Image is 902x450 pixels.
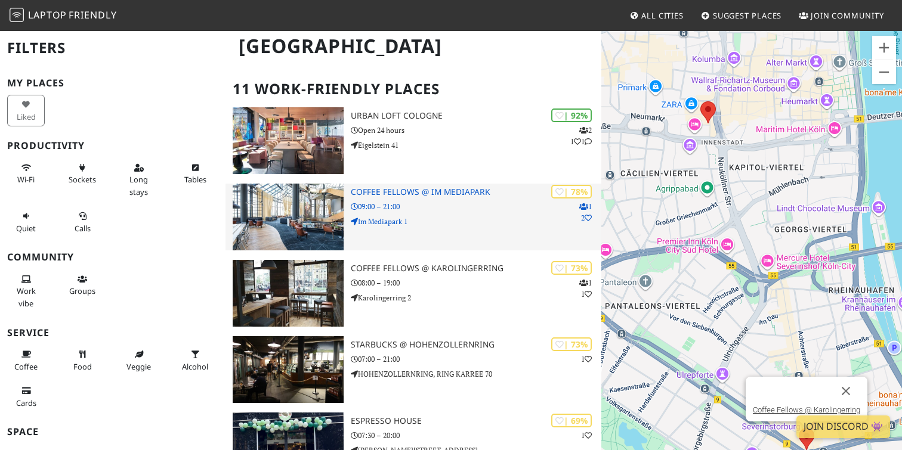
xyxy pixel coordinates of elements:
[7,206,45,238] button: Quiet
[794,5,889,26] a: Join Community
[579,277,592,300] p: 1 1
[7,140,218,151] h3: Productivity
[177,158,214,190] button: Tables
[225,336,601,403] a: Starbucks @ Hohenzollernring | 73% 1 Starbucks @ Hohenzollernring 07:00 – 21:00 HOHENZOLLERNRING,...
[811,10,884,21] span: Join Community
[351,430,601,441] p: 07:30 – 20:00
[225,260,601,327] a: Coffee Fellows @ Karolingerring | 73% 11 Coffee Fellows @ Karolingerring 08:00 – 19:00 Karolinger...
[233,184,344,250] img: Coffee Fellows @ Im Mediapark
[69,8,116,21] span: Friendly
[73,361,92,372] span: Food
[225,107,601,174] a: URBAN LOFT Cologne | 92% 211 URBAN LOFT Cologne Open 24 hours Eigelstein 41
[641,10,684,21] span: All Cities
[16,223,36,234] span: Quiet
[351,277,601,288] p: 08:00 – 19:00
[10,8,24,22] img: LaptopFriendly
[64,158,101,190] button: Sockets
[17,174,35,185] span: Stable Wi-Fi
[351,201,601,212] p: 09:00 – 21:00
[120,158,157,201] button: Long stays
[872,36,896,60] button: Zoom in
[351,340,601,350] h3: Starbucks @ Hohenzollernring
[233,71,594,107] h2: 11 Work-Friendly Places
[69,285,95,296] span: Group tables
[581,353,592,365] p: 1
[16,398,36,408] span: Credit cards
[233,107,344,174] img: URBAN LOFT Cologne
[126,361,151,372] span: Veggie
[7,77,218,89] h3: My Places
[7,426,218,437] h3: Space
[579,201,592,224] p: 1 2
[551,108,592,122] div: | 92%
[64,345,101,376] button: Food
[229,30,599,63] h1: [GEOGRAPHIC_DATA]
[625,5,688,26] a: All Cities
[120,345,157,376] button: Veggie
[233,260,344,327] img: Coffee Fellows @ Karolingerring
[351,187,601,197] h3: Coffee Fellows @ Im Mediapark
[7,269,45,313] button: Work vibe
[581,430,592,441] p: 1
[551,414,592,427] div: | 69%
[182,361,208,372] span: Alcohol
[7,252,218,263] h3: Community
[64,206,101,238] button: Calls
[872,60,896,84] button: Zoom out
[551,261,592,275] div: | 73%
[129,174,148,197] span: Long stays
[551,185,592,198] div: | 78%
[64,269,101,301] button: Groups
[7,381,45,412] button: Cards
[17,285,36,308] span: People working
[351,125,601,136] p: Open 24 hours
[14,361,38,372] span: Coffee
[225,184,601,250] a: Coffee Fellows @ Im Mediapark | 78% 12 Coffee Fellows @ Im Mediapark 09:00 – 21:00 Im Mediapark 1
[177,345,214,376] button: Alcohol
[713,10,782,21] span: Suggest Places
[696,5,787,26] a: Suggest Places
[832,377,860,405] button: Close
[551,337,592,351] div: | 73%
[69,174,96,185] span: Power sockets
[28,8,67,21] span: Laptop
[351,292,601,303] p: Karolingerring 2
[7,327,218,339] h3: Service
[351,216,601,227] p: Im Mediapark 1
[7,158,45,190] button: Wi-Fi
[184,174,206,185] span: Work-friendly tables
[351,111,601,121] h3: URBAN LOFT Cologne
[10,5,117,26] a: LaptopFriendly LaptopFriendly
[75,223,91,234] span: Video/audio calls
[351,353,601,365] p: 07:00 – 21:00
[351,263,601,274] h3: Coffee Fellows @ Karolingerring
[7,30,218,66] h2: Filters
[351,416,601,426] h3: Espresso House
[351,368,601,380] p: HOHENZOLLERNRING, RING KARREE 70
[351,139,601,151] p: Eigelstein 41
[570,125,592,147] p: 2 1 1
[233,336,344,403] img: Starbucks @ Hohenzollernring
[7,345,45,376] button: Coffee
